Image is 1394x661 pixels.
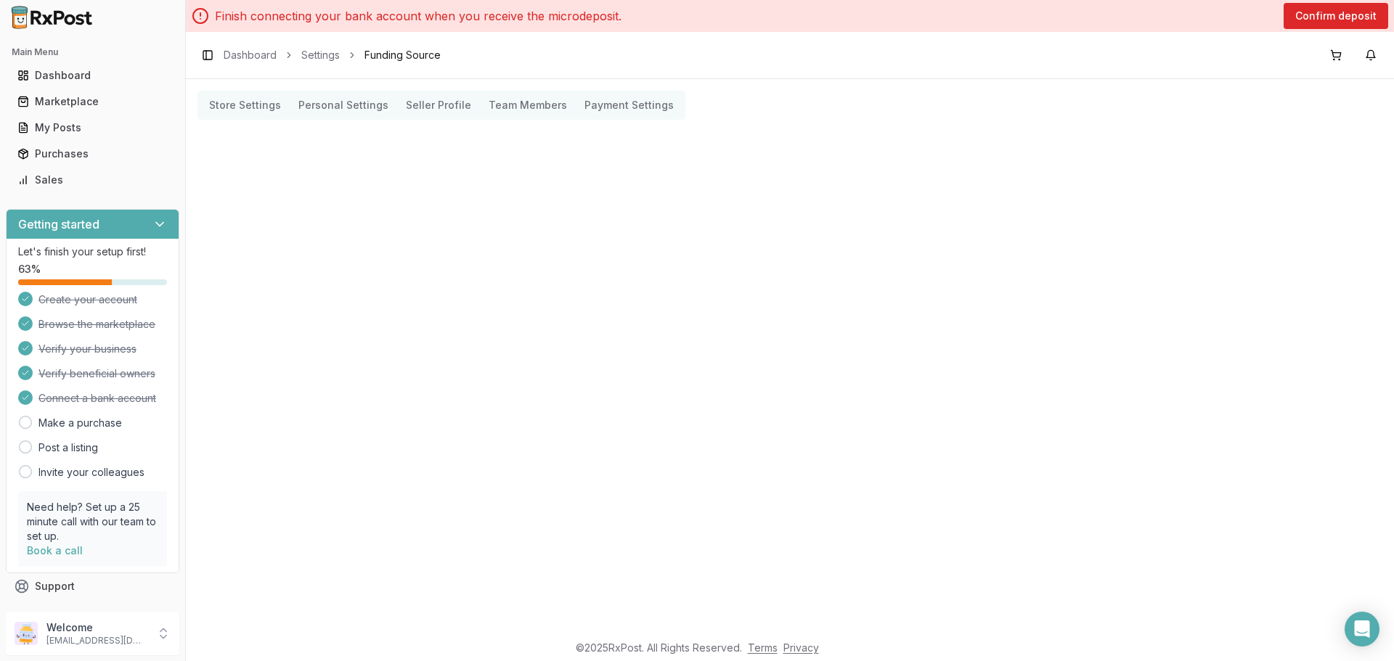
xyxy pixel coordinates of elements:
div: Dashboard [17,68,168,83]
p: Let's finish your setup first! [18,245,167,259]
button: Dashboard [6,64,179,87]
a: Dashboard [224,48,277,62]
button: Sales [6,168,179,192]
div: Sales [17,173,168,187]
a: Post a listing [38,440,98,455]
button: Seller Profile [397,94,480,117]
a: Settings [301,48,340,62]
button: Marketplace [6,90,179,113]
button: Feedback [6,599,179,625]
button: Purchases [6,142,179,165]
nav: breadcrumb [224,48,441,62]
button: Store Settings [200,94,290,117]
span: Funding Source [364,48,441,62]
h2: Main Menu [12,46,174,58]
button: Confirm deposit [1284,3,1388,29]
span: Browse the marketplace [38,317,155,332]
a: Purchases [12,141,174,167]
p: [EMAIL_ADDRESS][DOMAIN_NAME] [46,635,147,646]
a: Make a purchase [38,416,122,430]
img: RxPost Logo [6,6,99,29]
a: Marketplace [12,89,174,115]
h3: Getting started [18,215,99,233]
span: Connect a bank account [38,391,156,406]
img: User avatar [15,622,38,645]
button: Support [6,573,179,599]
button: Team Members [480,94,576,117]
a: My Posts [12,115,174,141]
div: Open Intercom Messenger [1345,612,1379,646]
a: Sales [12,167,174,193]
span: Create your account [38,292,137,307]
a: Book a call [27,544,83,557]
button: Personal Settings [290,94,397,117]
p: Need help? Set up a 25 minute call with our team to set up. [27,500,158,543]
div: My Posts [17,120,168,135]
a: Terms [748,641,778,654]
span: Verify beneficial owners [38,366,155,381]
a: Dashboard [12,62,174,89]
button: Payment Settings [576,94,682,117]
a: Privacy [783,641,819,654]
span: Feedback [35,605,84,620]
p: Welcome [46,620,147,635]
span: 63 % [18,262,41,276]
button: My Posts [6,116,179,139]
span: Verify your business [38,342,136,356]
p: Finish connecting your bank account when you receive the microdeposit. [215,7,621,25]
div: Marketplace [17,94,168,109]
a: Invite your colleagues [38,465,144,480]
div: Purchases [17,147,168,161]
